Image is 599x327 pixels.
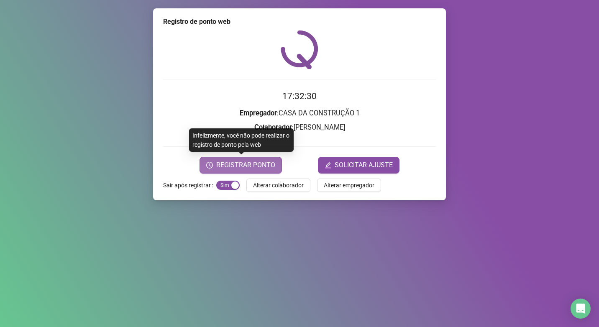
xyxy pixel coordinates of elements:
[325,162,331,169] span: edit
[200,157,282,174] button: REGISTRAR PONTO
[163,122,436,133] h3: : [PERSON_NAME]
[163,17,436,27] div: Registro de ponto web
[163,108,436,119] h3: : CASA DA CONSTRUÇÃO 1
[317,179,381,192] button: Alterar empregador
[206,162,213,169] span: clock-circle
[571,299,591,319] div: Open Intercom Messenger
[318,157,399,174] button: editSOLICITAR AJUSTE
[335,160,393,170] span: SOLICITAR AJUSTE
[240,109,277,117] strong: Empregador
[281,30,318,69] img: QRPoint
[163,179,216,192] label: Sair após registrar
[216,160,275,170] span: REGISTRAR PONTO
[254,123,292,131] strong: Colaborador
[253,181,304,190] span: Alterar colaborador
[189,128,294,152] div: Infelizmente, você não pode realizar o registro de ponto pela web
[246,179,310,192] button: Alterar colaborador
[282,91,317,101] time: 17:32:30
[324,181,374,190] span: Alterar empregador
